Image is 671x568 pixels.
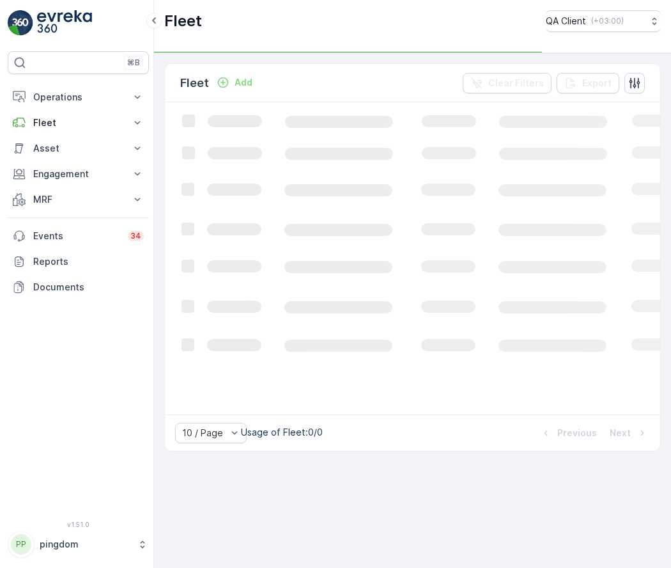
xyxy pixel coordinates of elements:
p: Asset [33,142,123,155]
p: Reports [33,255,144,268]
button: Next [608,425,650,441]
p: pingdom [40,538,131,551]
button: QA Client(+03:00) [546,10,661,32]
p: Fleet [33,116,123,129]
a: Documents [8,274,149,300]
button: Fleet [8,110,149,136]
button: MRF [8,187,149,212]
p: Fleet [180,74,209,92]
a: Events34 [8,223,149,249]
button: Add [212,75,258,90]
p: Events [33,230,120,242]
p: Operations [33,91,123,104]
button: PPpingdom [8,531,149,558]
p: Add [235,76,252,89]
p: Usage of Fleet : 0/0 [241,426,323,439]
button: Operations [8,84,149,110]
button: Export [557,73,619,93]
button: Previous [538,425,598,441]
p: Export [582,77,612,90]
img: logo [8,10,33,36]
p: Documents [33,281,144,294]
div: PP [11,534,31,555]
p: ⌘B [127,58,140,68]
p: Previous [557,427,597,439]
button: Engagement [8,161,149,187]
a: Reports [8,249,149,274]
button: Clear Filters [463,73,551,93]
p: Fleet [164,11,202,31]
button: Asset [8,136,149,161]
p: QA Client [546,15,586,28]
p: 34 [130,231,141,241]
img: logo_light-DOdMpM7g.png [37,10,92,36]
p: MRF [33,193,123,206]
p: Engagement [33,168,123,180]
p: Clear Filters [488,77,544,90]
p: Next [610,427,631,439]
span: v 1.51.0 [8,521,149,528]
p: ( +03:00 ) [591,16,624,26]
